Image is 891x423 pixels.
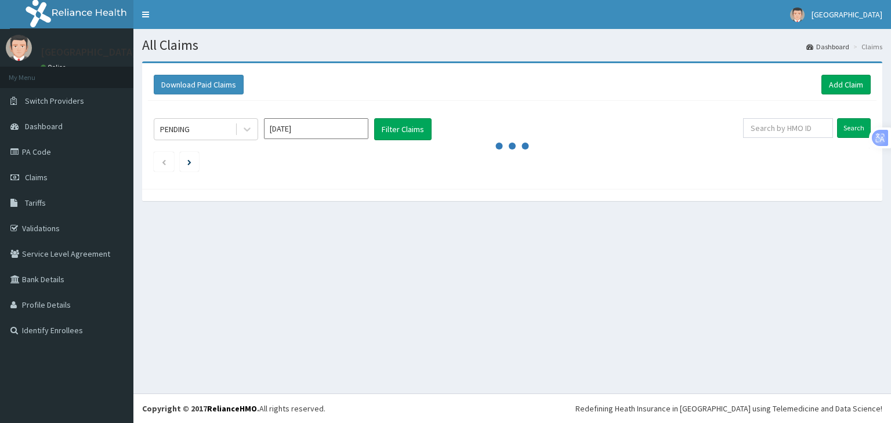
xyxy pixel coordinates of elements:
[133,393,891,423] footer: All rights reserved.
[160,123,190,135] div: PENDING
[25,172,48,183] span: Claims
[41,63,68,71] a: Online
[374,118,432,140] button: Filter Claims
[495,129,530,163] svg: audio-loading
[264,118,368,139] input: Select Month and Year
[41,47,136,57] p: [GEOGRAPHIC_DATA]
[6,35,32,61] img: User Image
[850,42,882,52] li: Claims
[837,118,871,138] input: Search
[161,156,166,167] a: Previous page
[187,156,191,167] a: Next page
[806,42,849,52] a: Dashboard
[743,118,833,138] input: Search by HMO ID
[575,403,882,414] div: Redefining Heath Insurance in [GEOGRAPHIC_DATA] using Telemedicine and Data Science!
[812,9,882,20] span: [GEOGRAPHIC_DATA]
[821,75,871,94] a: Add Claim
[154,75,244,94] button: Download Paid Claims
[25,96,84,106] span: Switch Providers
[25,121,63,132] span: Dashboard
[25,198,46,208] span: Tariffs
[207,403,257,414] a: RelianceHMO
[790,8,805,22] img: User Image
[142,403,259,414] strong: Copyright © 2017 .
[142,38,882,53] h1: All Claims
